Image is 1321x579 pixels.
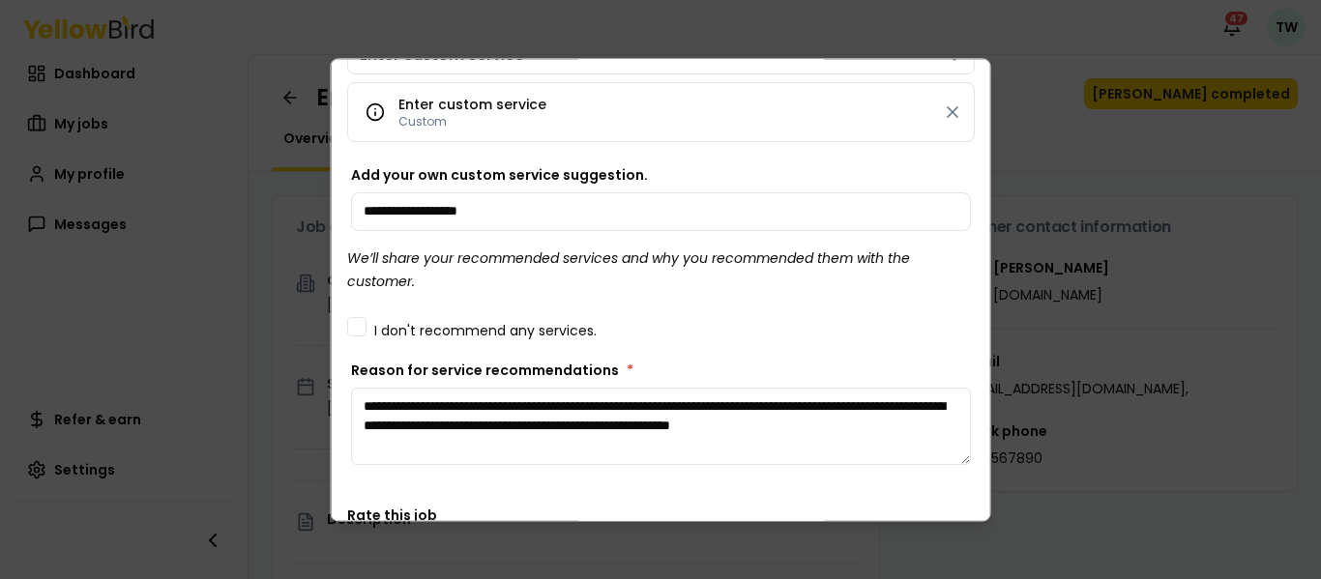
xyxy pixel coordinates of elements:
[347,248,910,291] i: We’ll share your recommended services and why you recommended them with the customer.
[398,95,546,114] span: Enter custom service
[398,114,546,130] span: Custom
[347,506,437,525] label: Rate this job
[351,165,648,185] label: Add your own custom service suggestion.
[374,324,597,337] label: I don't recommend any services.
[351,361,633,380] label: Reason for service recommendations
